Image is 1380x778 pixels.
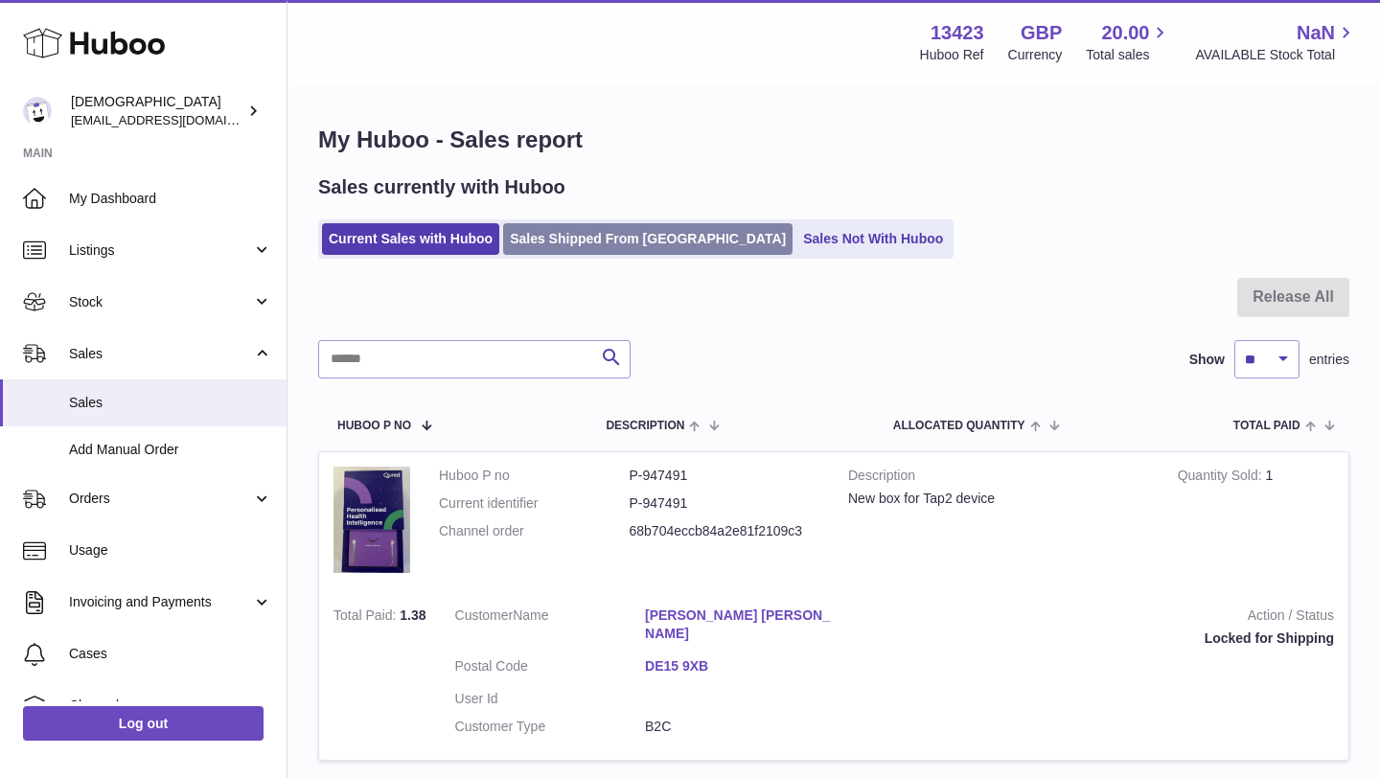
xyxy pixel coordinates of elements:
[69,490,252,508] span: Orders
[1309,351,1349,369] span: entries
[69,441,272,459] span: Add Manual Order
[318,125,1349,155] h1: My Huboo - Sales report
[920,46,984,64] div: Huboo Ref
[23,706,264,741] a: Log out
[69,293,252,311] span: Stock
[1101,20,1149,46] span: 20.00
[848,467,1149,490] strong: Description
[69,241,252,260] span: Listings
[645,718,836,736] dd: B2C
[1195,46,1357,64] span: AVAILABLE Stock Total
[1021,20,1062,46] strong: GBP
[630,494,820,513] dd: P-947491
[1233,420,1300,432] span: Total paid
[337,420,411,432] span: Huboo P no
[1163,452,1348,592] td: 1
[796,223,950,255] a: Sales Not With Huboo
[322,223,499,255] a: Current Sales with Huboo
[71,93,243,129] div: [DEMOGRAPHIC_DATA]
[455,606,646,648] dt: Name
[69,593,252,611] span: Invoicing and Payments
[606,420,684,432] span: Description
[69,541,272,560] span: Usage
[645,606,836,643] a: [PERSON_NAME] [PERSON_NAME]
[1178,468,1266,488] strong: Quantity Sold
[455,657,646,680] dt: Postal Code
[455,607,514,623] span: Customer
[630,522,820,540] dd: 68b704eccb84a2e81f2109c3
[69,345,252,363] span: Sales
[1189,351,1225,369] label: Show
[69,394,272,412] span: Sales
[630,467,820,485] dd: P-947491
[645,657,836,675] a: DE15 9XB
[23,97,52,126] img: olgazyuz@outlook.com
[1086,20,1171,64] a: 20.00 Total sales
[333,607,400,628] strong: Total Paid
[439,494,630,513] dt: Current identifier
[69,697,272,715] span: Channels
[69,190,272,208] span: My Dashboard
[1008,46,1063,64] div: Currency
[1297,20,1335,46] span: NaN
[931,20,984,46] strong: 13423
[69,645,272,663] span: Cases
[318,174,565,200] h2: Sales currently with Huboo
[439,522,630,540] dt: Channel order
[71,112,282,127] span: [EMAIL_ADDRESS][DOMAIN_NAME]
[455,690,646,708] dt: User Id
[333,467,410,573] img: 1707605344.png
[864,606,1334,629] strong: Action / Status
[893,420,1025,432] span: ALLOCATED Quantity
[439,467,630,485] dt: Huboo P no
[400,607,425,623] span: 1.38
[864,629,1334,648] div: Locked for Shipping
[1195,20,1357,64] a: NaN AVAILABLE Stock Total
[848,490,1149,508] div: New box for Tap2 device
[1086,46,1171,64] span: Total sales
[503,223,793,255] a: Sales Shipped From [GEOGRAPHIC_DATA]
[455,718,646,736] dt: Customer Type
